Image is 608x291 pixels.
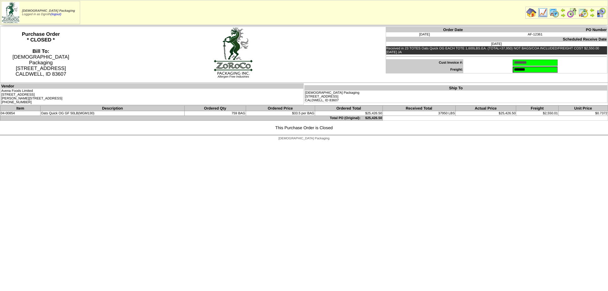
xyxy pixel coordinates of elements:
img: arrowright.gif [560,13,566,18]
th: Vendor [1,84,304,89]
td: 759 BAG [185,111,246,116]
th: Ship To [305,85,607,91]
span: [DEMOGRAPHIC_DATA] Packaging [STREET_ADDRESS] CALDWELL, ID 83607 [13,49,69,77]
th: Received Total [383,106,455,111]
td: $25,426.50 [315,111,383,116]
th: Purchase Order * CLOSED * [0,27,82,83]
th: Ordered Total [315,106,383,111]
th: Actual Price [455,106,516,111]
th: Order Date [386,27,463,33]
th: PO Number [463,27,607,33]
td: Total PO (Original): $25,426.50 [0,116,383,121]
img: arrowright.gif [590,13,595,18]
td: Received in 23 TOTES Oats Quick OG EACH TOTE 1,600LBS.EA. (TOTAL=37,950) NOT BAGS/COA INCLUDED/FR... [386,46,607,54]
th: Ordered Qty [185,106,246,111]
img: arrowleft.gif [560,8,566,13]
span: Logged in as Dgroth [22,9,75,16]
td: 37950 LBS [383,111,455,116]
td: [DATE] [386,42,607,46]
th: Item [0,106,41,111]
td: $0.7372 [558,111,608,116]
td: Cust Invoice #: [386,59,463,66]
strong: Bill To: [33,49,49,54]
img: zoroco-logo-small.webp [2,2,19,23]
span: [DEMOGRAPHIC_DATA] Packaging [278,137,329,140]
th: Ordered Price [246,106,315,111]
th: Scheduled Receive Date [386,37,607,42]
img: calendarcustomer.gif [596,8,606,18]
td: [DATE] [386,32,463,37]
td: $33.5 per BAG [246,111,315,116]
th: Freight [516,106,559,111]
img: home.gif [526,8,536,18]
img: calendarinout.gif [578,8,588,18]
td: Avena Foods Limited [STREET_ADDRESS] [PERSON_NAME][STREET_ADDRESS] [PHONE_NUMBER] [1,89,304,105]
a: (logout) [51,13,61,16]
img: calendarblend.gif [567,8,577,18]
img: logoBig.jpg [213,27,253,75]
td: $2,550.01 [516,111,559,116]
td: Oats Quick OG GF 50LB(MGM130) [41,111,185,116]
td: Freight: [386,66,463,73]
td: [DEMOGRAPHIC_DATA] Packaging [STREET_ADDRESS] CALDWELL, ID 83607 [305,91,607,103]
span: [DEMOGRAPHIC_DATA] Packaging [22,9,75,13]
th: Unit Price [558,106,608,111]
img: line_graph.gif [538,8,548,18]
td: $25,426.50 [455,111,516,116]
img: arrowleft.gif [590,8,595,13]
td: AF-12361 [463,32,607,37]
span: Allergen Free Industries [218,75,249,78]
td: 04-00854 [0,111,41,116]
img: calendarprod.gif [549,8,559,18]
th: Description [41,106,185,111]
